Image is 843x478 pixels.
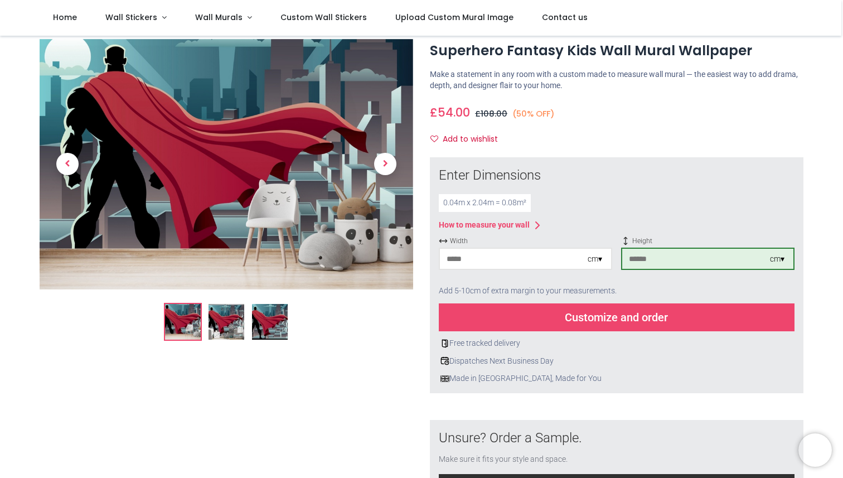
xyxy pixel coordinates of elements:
a: Next [357,76,413,252]
img: Superhero Fantasy Kids Wall Mural Wallpaper [165,304,201,340]
span: Wall Stickers [105,12,157,23]
span: 108.00 [481,108,507,119]
img: Superhero Fantasy Kids Wall Mural Wallpaper [40,39,413,289]
img: uk [440,374,449,383]
span: Height [621,236,794,246]
div: cm ▾ [588,254,602,265]
div: Customize and order [439,303,794,331]
iframe: Brevo live chat [798,433,832,467]
div: Make sure it fits your style and space. [439,454,794,465]
span: Wall Murals [195,12,243,23]
div: 0.04 m x 2.04 m = 0.08 m² [439,194,531,212]
img: WS-50381-02 [209,304,244,340]
h1: Superhero Fantasy Kids Wall Mural Wallpaper [430,41,803,60]
span: Custom Wall Stickers [280,12,367,23]
span: Upload Custom Mural Image [395,12,513,23]
span: 54.00 [438,104,470,120]
div: Made in [GEOGRAPHIC_DATA], Made for You [439,373,794,384]
span: Previous [56,153,79,175]
div: How to measure your wall [439,220,530,231]
div: Enter Dimensions [439,166,794,185]
div: Add 5-10cm of extra margin to your measurements. [439,279,794,303]
i: Add to wishlist [430,135,438,143]
span: Contact us [542,12,588,23]
span: £ [475,108,507,119]
small: (50% OFF) [512,108,555,120]
span: £ [430,104,470,120]
img: WS-50381-03 [252,304,288,340]
a: Previous [40,76,95,252]
span: Home [53,12,77,23]
span: Width [439,236,612,246]
div: Dispatches Next Business Day [439,356,794,367]
span: Next [374,153,396,175]
div: Unsure? Order a Sample. [439,429,794,448]
div: Free tracked delivery [439,338,794,349]
div: cm ▾ [770,254,784,265]
button: Add to wishlistAdd to wishlist [430,130,507,149]
p: Make a statement in any room with a custom made to measure wall mural — the easiest way to add dr... [430,69,803,91]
